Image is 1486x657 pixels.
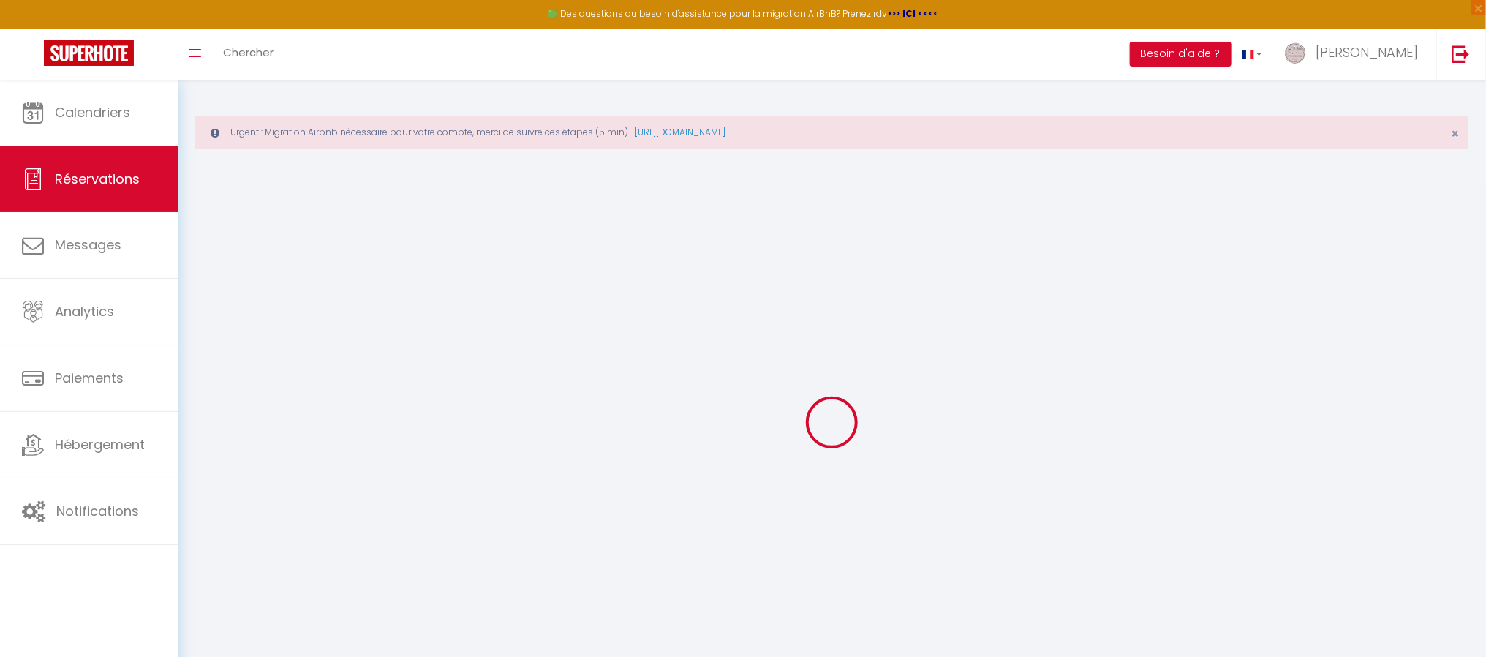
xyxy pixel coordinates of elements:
[44,40,134,66] img: Super Booking
[55,236,121,254] span: Messages
[1130,42,1232,67] button: Besoin d'aide ?
[1273,29,1436,80] a: ... [PERSON_NAME]
[195,116,1468,149] div: Urgent : Migration Airbnb nécessaire pour votre compte, merci de suivre ces étapes (5 min) -
[1451,124,1459,143] span: ×
[1316,43,1418,61] span: [PERSON_NAME]
[55,369,124,387] span: Paiements
[56,502,139,520] span: Notifications
[635,126,725,138] a: [URL][DOMAIN_NAME]
[888,7,939,20] a: >>> ICI <<<<
[55,302,114,320] span: Analytics
[55,435,145,454] span: Hébergement
[212,29,284,80] a: Chercher
[1452,45,1470,63] img: logout
[1451,127,1459,140] button: Close
[55,103,130,121] span: Calendriers
[55,170,140,188] span: Réservations
[223,45,274,60] span: Chercher
[1284,42,1306,64] img: ...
